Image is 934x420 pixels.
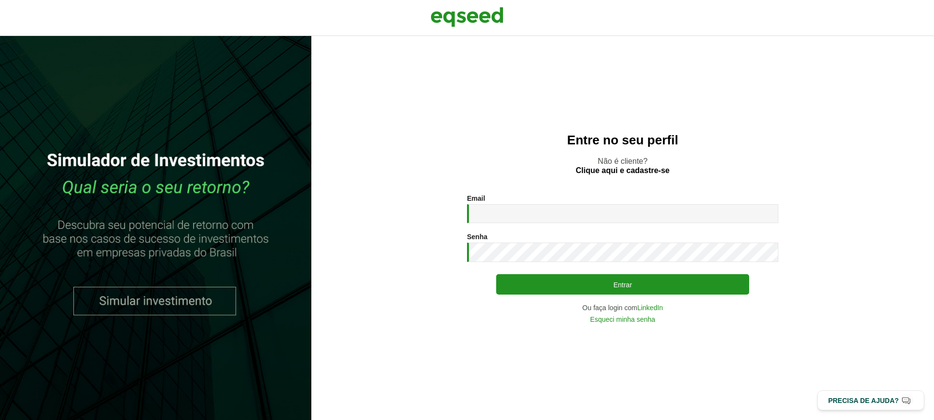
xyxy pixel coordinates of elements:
[467,304,778,311] div: Ou faça login com
[467,233,487,240] label: Senha
[576,167,670,175] a: Clique aqui e cadastre-se
[637,304,663,311] a: LinkedIn
[496,274,749,295] button: Entrar
[431,5,503,29] img: EqSeed Logo
[467,195,485,202] label: Email
[331,157,915,175] p: Não é cliente?
[331,133,915,147] h2: Entre no seu perfil
[590,316,655,323] a: Esqueci minha senha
